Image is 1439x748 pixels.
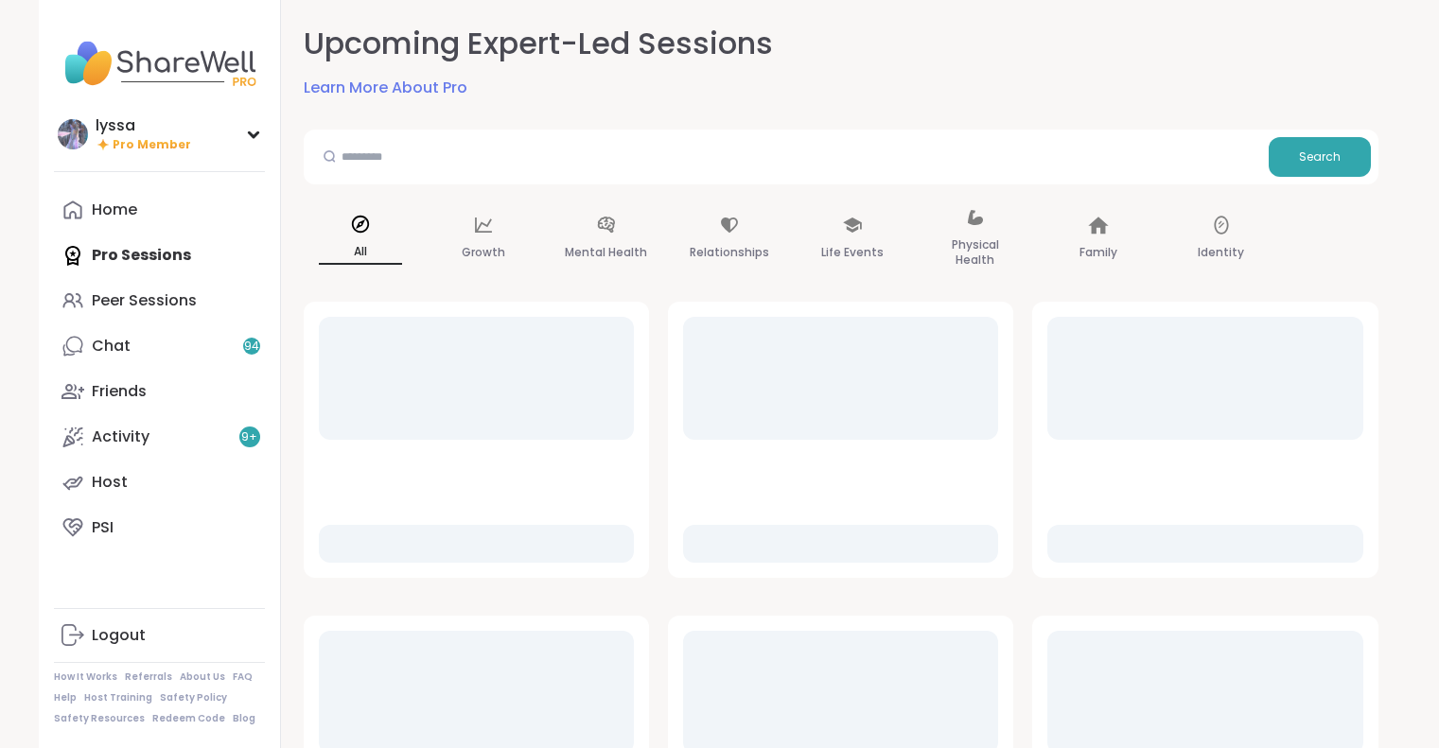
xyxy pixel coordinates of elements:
a: Help [54,691,77,705]
a: How It Works [54,670,117,684]
p: Growth [462,241,505,264]
h2: Upcoming Expert-Led Sessions [304,23,773,65]
a: Home [54,187,265,233]
div: Logout [92,625,146,646]
a: Host [54,460,265,505]
a: Activity9+ [54,414,265,460]
div: PSI [92,517,114,538]
a: Referrals [125,670,172,684]
a: About Us [180,670,225,684]
p: Family [1079,241,1117,264]
span: Pro Member [113,137,191,153]
div: Peer Sessions [92,290,197,311]
div: Chat [92,336,131,357]
p: Mental Health [565,241,647,264]
p: Relationships [690,241,769,264]
div: Home [92,200,137,220]
div: Activity [92,426,149,447]
img: ShareWell Nav Logo [54,30,265,96]
span: Search [1299,148,1341,165]
a: Friends [54,369,265,414]
p: Physical Health [934,234,1017,271]
a: Host Training [84,691,152,705]
a: PSI [54,505,265,550]
img: lyssa [58,119,88,149]
a: Redeem Code [152,712,225,725]
a: Logout [54,613,265,658]
span: 94 [244,339,259,355]
a: FAQ [233,670,253,684]
p: Identity [1198,241,1244,264]
a: Blog [233,712,255,725]
p: Life Events [821,241,884,264]
a: Learn More About Pro [304,77,467,99]
span: 9 + [241,429,257,445]
a: Safety Policy [160,691,227,705]
div: Host [92,472,128,493]
div: lyssa [96,115,191,136]
button: Search [1269,137,1371,177]
div: Friends [92,381,147,402]
a: Peer Sessions [54,278,265,323]
p: All [319,240,402,265]
a: Safety Resources [54,712,145,725]
a: Chat94 [54,323,265,369]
